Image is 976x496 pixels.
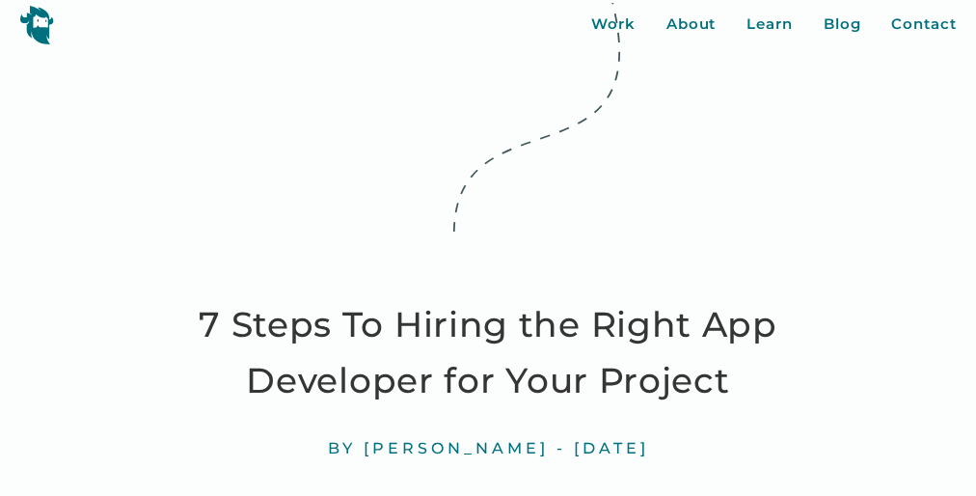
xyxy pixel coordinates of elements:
a: Blog [824,14,861,36]
div: - [556,439,566,459]
div: [PERSON_NAME] [364,439,549,459]
img: yeti logo icon [19,5,54,44]
h1: 7 Steps To Hiring the Right App Developer for Your Project [195,297,780,408]
a: About [666,14,717,36]
a: Learn [746,14,793,36]
div: [DATE] [574,439,649,459]
div: By [328,439,356,459]
a: Contact [891,14,956,36]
